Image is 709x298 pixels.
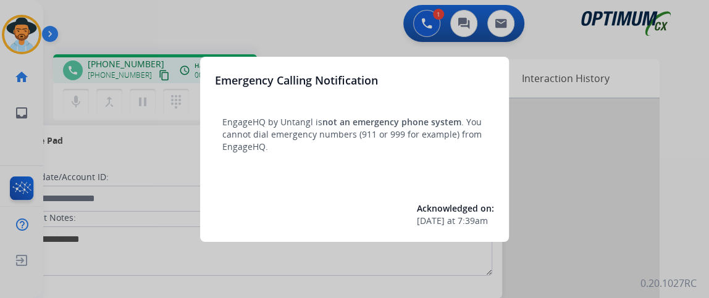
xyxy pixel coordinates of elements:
div: at [417,215,494,227]
h3: Emergency Calling Notification [215,72,378,89]
span: [DATE] [417,215,445,227]
p: 0.20.1027RC [640,276,697,291]
span: 7:39am [458,215,488,227]
span: not an emergency phone system [322,116,461,128]
span: Acknowledged on: [417,202,494,214]
p: EngageHQ by Untangl is . You cannot dial emergency numbers (911 or 999 for example) from EngageHQ. [222,116,487,153]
